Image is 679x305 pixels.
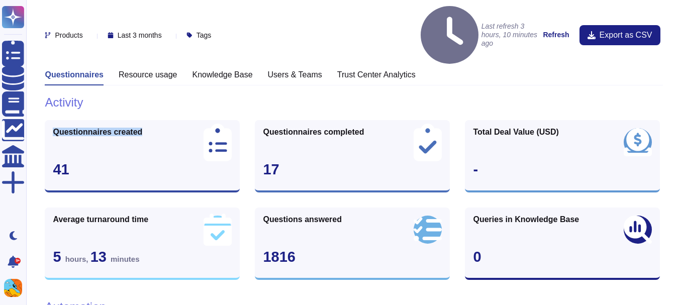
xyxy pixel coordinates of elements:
span: Questions answered [263,216,342,224]
span: Products [55,32,82,39]
div: - [473,162,652,177]
span: minutes [111,255,140,263]
h3: Resource usage [119,70,177,79]
span: Average turnaround time [53,216,148,224]
span: Export as CSV [600,31,652,39]
div: 1816 [263,250,442,264]
strong: Refresh [543,31,569,39]
h3: Users & Teams [268,70,322,79]
div: 9+ [15,258,21,264]
h3: Knowledge Base [192,70,252,79]
span: Last 3 months [118,32,162,39]
h4: Last refresh 3 hours, 10 minutes ago [421,6,538,64]
button: user [2,277,29,299]
div: 0 [473,250,652,264]
span: Queries in Knowledge Base [473,216,579,224]
button: Export as CSV [579,25,660,45]
span: hours , [65,255,90,263]
span: Tags [197,32,212,39]
div: 41 [53,162,232,177]
span: Questionnaires completed [263,128,364,136]
h3: Trust Center Analytics [337,70,416,79]
img: user [4,279,22,297]
span: Questionnaires created [53,128,142,136]
div: 17 [263,162,442,177]
h1: Activity [45,95,660,110]
span: 5 13 [53,249,139,265]
span: Total Deal Value (USD) [473,128,558,136]
h3: Questionnaires [45,70,103,79]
